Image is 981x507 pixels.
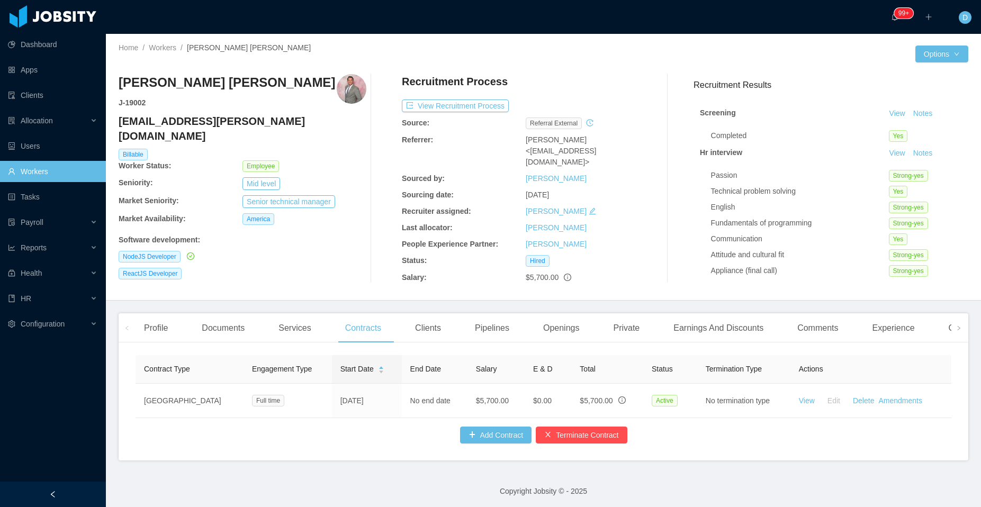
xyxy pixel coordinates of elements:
span: / [142,43,145,52]
div: Pipelines [466,313,518,343]
td: No end date [402,384,467,418]
span: D [962,11,968,24]
i: icon: check-circle [187,252,194,260]
a: icon: exportView Recruitment Process [402,102,509,110]
i: icon: bell [891,13,898,21]
strong: Screening [700,108,736,117]
a: [PERSON_NAME] [526,240,587,248]
span: Billable [119,149,148,160]
td: No termination type [697,384,790,418]
span: info-circle [564,274,571,281]
h4: Recruitment Process [402,74,508,89]
span: ReactJS Developer [119,268,182,279]
i: icon: setting [8,320,15,328]
span: Allocation [21,116,53,125]
span: Contract Type [144,365,190,373]
span: Active [652,395,678,406]
span: Salary [476,365,497,373]
span: HR [21,294,31,303]
span: info-circle [618,396,626,404]
a: View [799,396,815,405]
span: Full time [252,395,284,406]
b: Last allocator: [402,223,453,232]
span: Configuration [21,320,65,328]
h3: Recruitment Results [694,78,968,92]
b: Sourcing date: [402,191,454,199]
a: Delete [853,396,874,405]
span: $5,700.00 [526,273,559,282]
span: Termination Type [706,365,762,373]
button: icon: closeTerminate Contract [536,427,627,443]
td: [DATE] [332,384,402,418]
button: Mid level [242,177,280,190]
b: Source: [402,119,429,127]
div: Passion [711,170,889,181]
b: Seniority: [119,178,153,187]
i: icon: right [956,325,961,331]
div: Completed [711,130,889,141]
span: Hired [526,255,550,267]
i: icon: solution [8,117,15,124]
div: Appliance (final call) [711,265,889,276]
b: Sourced by: [402,174,445,183]
span: Yes [889,233,908,245]
a: icon: appstoreApps [8,59,97,80]
div: Earnings And Discounts [665,313,772,343]
a: icon: userWorkers [8,161,97,182]
a: icon: robotUsers [8,135,97,157]
span: [PERSON_NAME] [PERSON_NAME] [187,43,311,52]
span: $5,700.00 [476,396,509,405]
span: NodeJS Developer [119,251,181,262]
div: Openings [535,313,588,343]
a: icon: pie-chartDashboard [8,34,97,55]
a: View [886,149,909,157]
span: Start Date [340,364,374,375]
span: Engagement Type [252,365,312,373]
div: Communication [711,233,889,245]
div: Documents [193,313,253,343]
span: Employee [242,160,279,172]
span: / [181,43,183,52]
a: Amendments [878,396,922,405]
button: icon: plusAdd Contract [460,427,532,443]
i: icon: edit [589,207,596,215]
button: Notes [909,147,937,160]
span: E & D [533,365,553,373]
i: icon: history [586,119,593,126]
div: Profile [136,313,176,343]
div: English [711,202,889,213]
i: icon: left [124,325,130,331]
a: Home [119,43,138,52]
b: Referrer: [402,135,433,144]
button: Notes [909,107,937,120]
div: Clients [407,313,449,343]
i: icon: plus [925,13,932,21]
i: icon: file-protect [8,219,15,226]
span: Status [652,365,673,373]
span: $5,700.00 [580,396,613,405]
strong: J- 19002 [119,98,146,107]
i: icon: caret-up [378,365,384,368]
button: Edit [815,392,849,409]
span: Yes [889,186,908,197]
span: Health [21,269,42,277]
span: Total [580,365,596,373]
a: [PERSON_NAME] [526,223,587,232]
div: Sort [378,365,384,372]
span: Referral external [526,117,582,129]
b: Market Availability: [119,214,186,223]
div: Technical problem solving [711,186,889,197]
a: [PERSON_NAME] [526,174,587,183]
b: Software development : [119,236,200,244]
h4: [EMAIL_ADDRESS][PERSON_NAME][DOMAIN_NAME] [119,114,366,143]
span: Strong-yes [889,202,928,213]
span: Actions [799,365,823,373]
div: Attitude and cultural fit [711,249,889,260]
sup: 332 [894,8,913,19]
i: icon: book [8,295,15,302]
h3: [PERSON_NAME] [PERSON_NAME] [119,74,335,91]
span: Strong-yes [889,218,928,229]
span: <[EMAIL_ADDRESS][DOMAIN_NAME]> [526,147,596,166]
span: Strong-yes [889,170,928,182]
button: Optionsicon: down [915,46,968,62]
